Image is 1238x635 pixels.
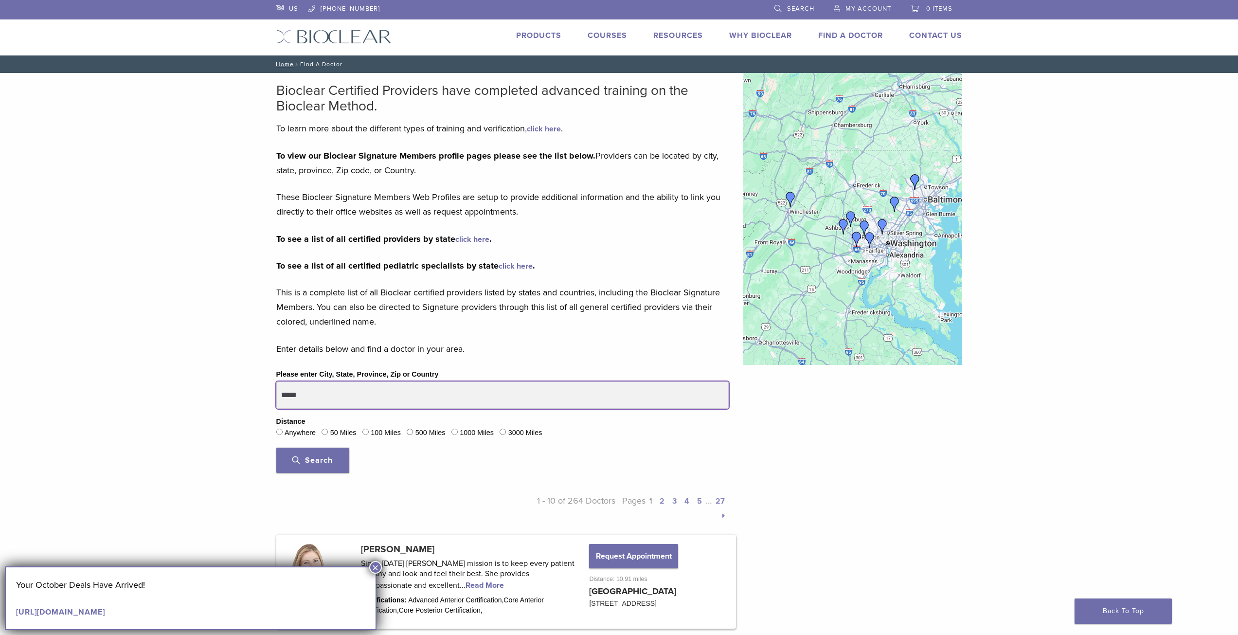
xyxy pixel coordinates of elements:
[460,428,494,438] label: 1000 Miles
[276,234,492,244] strong: To see a list of all certified providers by state .
[276,369,439,380] label: Please enter City, State, Province, Zip or Country
[276,260,535,271] strong: To see a list of all certified pediatric specialists by state .
[697,496,702,506] a: 5
[273,61,294,68] a: Home
[843,211,859,227] div: Dr. Maya Bachour
[615,493,729,523] p: Pages
[729,31,792,40] a: Why Bioclear
[276,150,595,161] strong: To view our Bioclear Signature Members profile pages please see the list below.
[455,235,489,244] a: click here
[16,578,365,592] p: Your October Deals Have Arrived!
[887,197,902,212] div: Dr. Mana Shoeybi
[292,455,333,465] span: Search
[369,561,382,574] button: Close
[907,174,923,190] div: Dr. Rebecca Allen
[849,232,864,247] div: Dr. Komal Karmacharya
[716,496,725,506] a: 27
[684,496,689,506] a: 4
[276,148,729,178] p: Providers can be located by city, state, province, Zip code, or Country.
[589,544,678,568] button: Request Appointment
[276,417,305,427] legend: Distance
[706,495,712,506] span: …
[16,607,105,617] a: [URL][DOMAIN_NAME]
[276,285,729,329] p: This is a complete list of all Bioclear certified providers listed by states and countries, inclu...
[649,496,652,506] a: 1
[836,219,851,235] div: Dr. Shane Costa
[660,496,664,506] a: 2
[276,448,349,473] button: Search
[653,31,703,40] a: Resources
[276,342,729,356] p: Enter details below and find a doctor in your area.
[1075,599,1172,624] a: Back To Top
[516,31,561,40] a: Products
[787,5,814,13] span: Search
[508,428,542,438] label: 3000 Miles
[276,190,729,219] p: These Bioclear Signature Members Web Profiles are setup to provide additional information and the...
[294,62,300,67] span: /
[371,428,401,438] label: 100 Miles
[845,5,891,13] span: My Account
[857,220,872,236] div: Dr. Shane Costa
[330,428,357,438] label: 50 Miles
[276,83,729,114] h2: Bioclear Certified Providers have completed advanced training on the Bioclear Method.
[588,31,627,40] a: Courses
[783,192,798,207] div: Dr. Deborah Baker
[285,428,316,438] label: Anywhere
[672,496,677,506] a: 3
[527,124,561,134] a: click here
[502,493,616,523] p: 1 - 10 of 264 Doctors
[909,31,962,40] a: Contact Us
[269,55,969,73] nav: Find A Doctor
[818,31,883,40] a: Find A Doctor
[415,428,446,438] label: 500 Miles
[875,219,890,235] div: Dr. Iris Hirschfeld Navabi
[276,30,392,44] img: Bioclear
[499,261,533,271] a: click here
[926,5,952,13] span: 0 items
[862,232,878,248] div: Dr. Maribel Vann
[276,121,729,136] p: To learn more about the different types of training and verification, .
